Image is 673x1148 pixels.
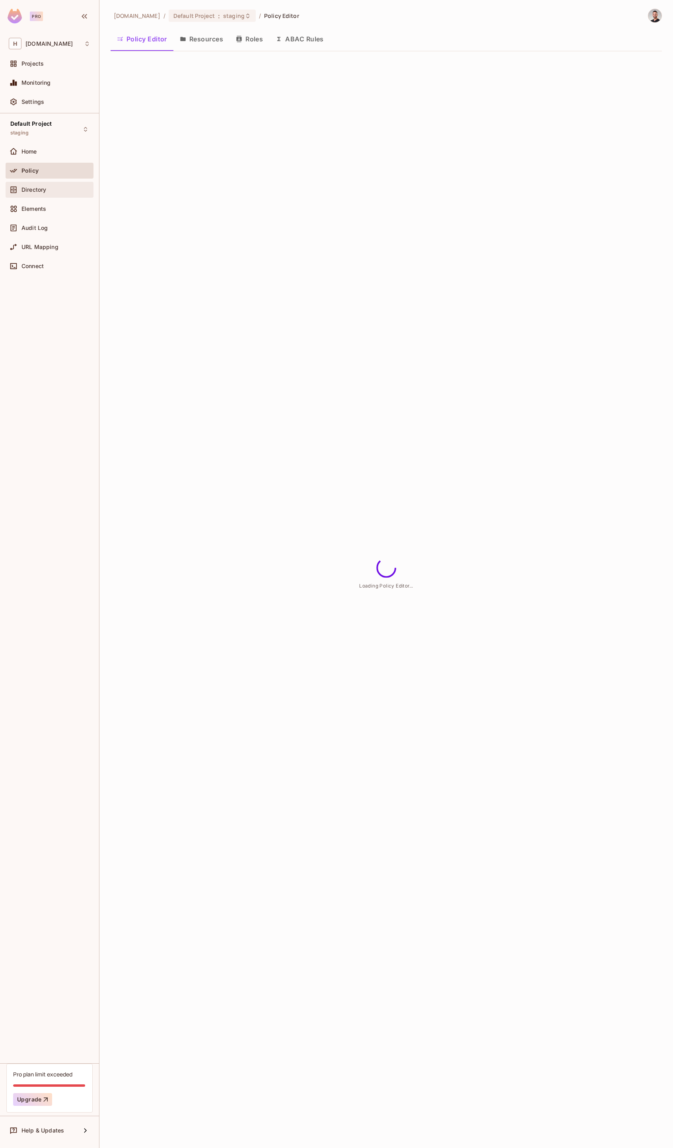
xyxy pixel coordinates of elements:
span: Home [21,148,37,155]
button: ABAC Rules [269,29,330,49]
span: staging [10,130,29,136]
span: Projects [21,60,44,67]
img: dor@honeycombinsurance.com [648,9,661,22]
span: Help & Updates [21,1127,64,1134]
span: Elements [21,206,46,212]
div: Pro [30,12,43,21]
span: Audit Log [21,225,48,231]
div: Pro plan limit exceeded [13,1070,72,1078]
span: Workspace: honeycombinsurance.com [25,41,73,47]
span: Connect [21,263,44,269]
button: Policy Editor [111,29,173,49]
span: Directory [21,187,46,193]
span: : [218,13,220,19]
span: Policy [21,167,39,174]
span: URL Mapping [21,244,58,250]
span: staging [223,12,245,19]
span: Monitoring [21,80,51,86]
span: the active workspace [114,12,160,19]
span: Default Project [173,12,215,19]
span: Policy Editor [264,12,299,19]
li: / [163,12,165,19]
span: H [9,38,21,49]
li: / [259,12,261,19]
button: Upgrade [13,1093,52,1106]
span: Settings [21,99,44,105]
span: Default Project [10,121,52,127]
button: Resources [173,29,230,49]
span: Loading Policy Editor... [359,583,413,589]
button: Roles [230,29,269,49]
img: SReyMgAAAABJRU5ErkJggg== [8,9,22,23]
